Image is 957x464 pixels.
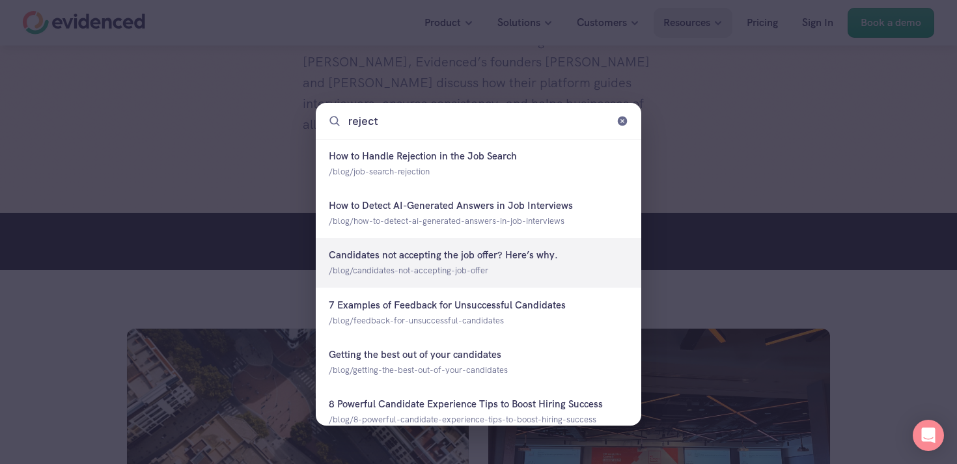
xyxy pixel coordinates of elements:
[316,288,641,336] a: 7 Examples of Feedback for Unsuccessful Candidates /blog/feedback-for-unsuccessful-candidates
[913,420,944,451] div: Open Intercom Messenger
[348,111,609,131] input: Search...
[316,337,641,386] a: Getting the best out of your candidates /blog/getting-the-best-out-of-your-candidates
[316,387,641,436] a: 8 Powerful Candidate Experience Tips to Boost Hiring Success /blog/8-powerful-candidate-experienc...
[316,238,641,287] a: Candidates not accepting the job offer? Here’s why. /blog/candidates-not-accepting-job-offer
[316,189,641,238] a: How to Detect AI-Generated Answers in Job Interviews /blog/how-to-detect-ai-generated-answers-in-...
[316,139,641,188] a: How to Handle Rejection in the Job Search /blog/job-search-rejection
